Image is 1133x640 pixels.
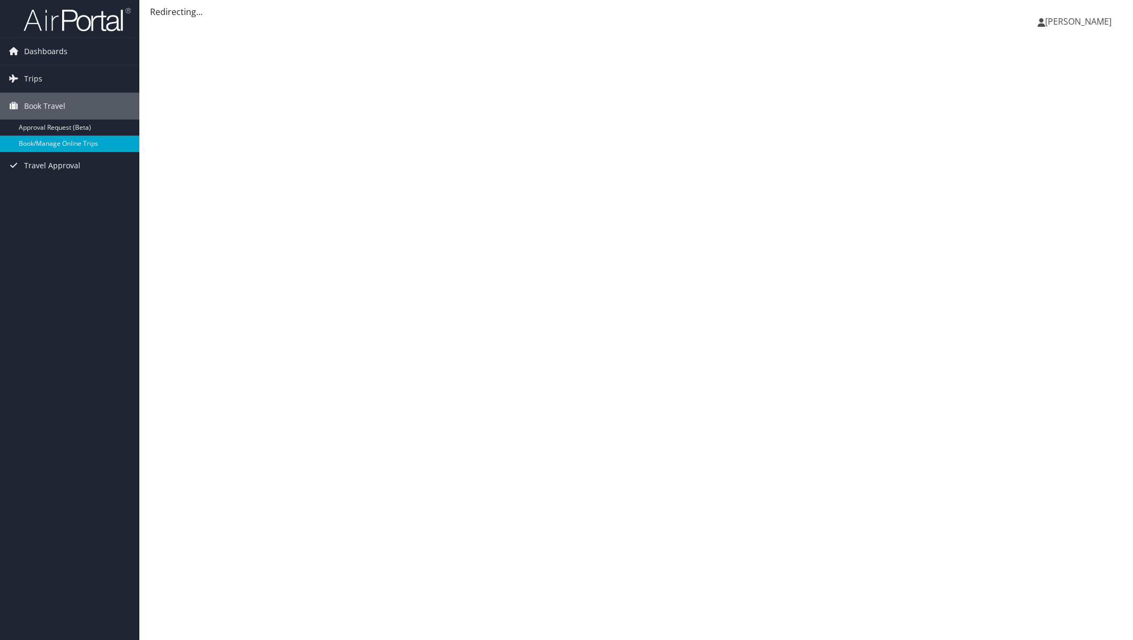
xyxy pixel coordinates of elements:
span: [PERSON_NAME] [1045,16,1112,27]
div: Redirecting... [150,5,1122,18]
span: Travel Approval [24,152,80,179]
span: Trips [24,65,42,92]
span: Book Travel [24,93,65,120]
a: [PERSON_NAME] [1038,5,1122,38]
img: airportal-logo.png [24,7,131,32]
span: Dashboards [24,38,68,65]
